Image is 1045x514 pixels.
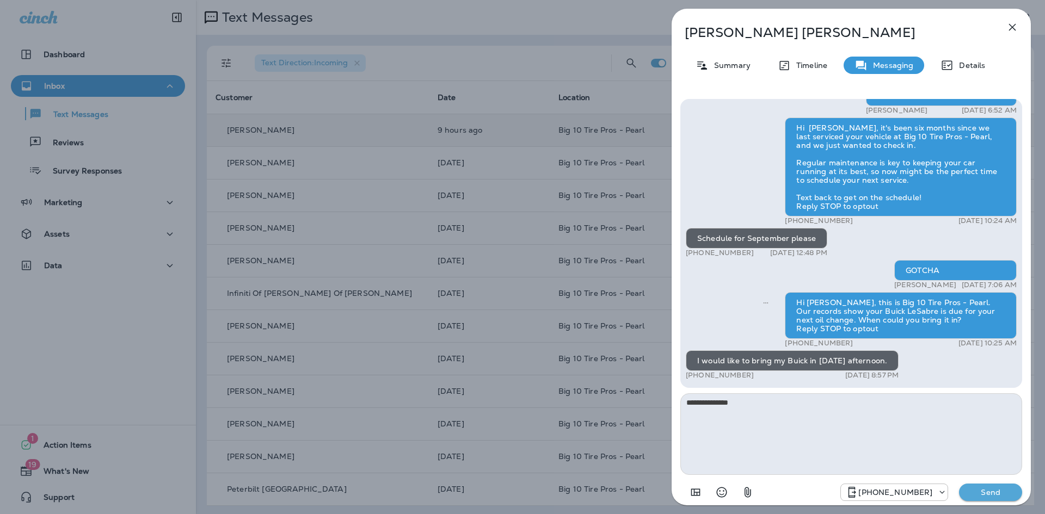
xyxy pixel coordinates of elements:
div: Schedule for September please [686,228,827,249]
button: Send [959,484,1022,501]
div: I would like to bring my Buick in [DATE] afternoon. [686,350,899,371]
p: [PHONE_NUMBER] [686,249,754,257]
div: GOTCHA [894,260,1017,281]
div: Hi [PERSON_NAME], this is Big 10 Tire Pros - Pearl. Our records show your Buick LeSabre is due fo... [785,292,1017,339]
button: Select an emoji [711,481,733,503]
p: [DATE] 10:25 AM [958,339,1017,348]
div: Hi [PERSON_NAME], it's been six months since we last serviced your vehicle at Big 10 Tire Pros - ... [785,117,1017,216]
div: +1 (601) 647-4599 [841,486,948,499]
p: Details [954,61,985,70]
button: Add in a premade template [685,481,706,503]
p: [DATE] 8:57 PM [845,371,899,380]
p: [PERSON_NAME] [PERSON_NAME] [685,25,982,40]
p: [PHONE_NUMBER] [686,371,754,380]
p: Summary [709,61,751,70]
p: [DATE] 12:48 PM [770,249,827,257]
p: [PERSON_NAME] [894,281,956,289]
p: [PHONE_NUMBER] [785,216,853,225]
p: [PERSON_NAME] [866,106,928,115]
p: [DATE] 10:24 AM [958,216,1017,225]
p: [PHONE_NUMBER] [858,488,932,497]
p: [DATE] 7:06 AM [962,281,1017,289]
p: [DATE] 6:52 AM [962,106,1017,115]
p: Messaging [868,61,913,70]
p: Timeline [791,61,827,70]
span: Sent [763,297,769,307]
p: Send [968,487,1013,497]
p: [PHONE_NUMBER] [785,339,853,348]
